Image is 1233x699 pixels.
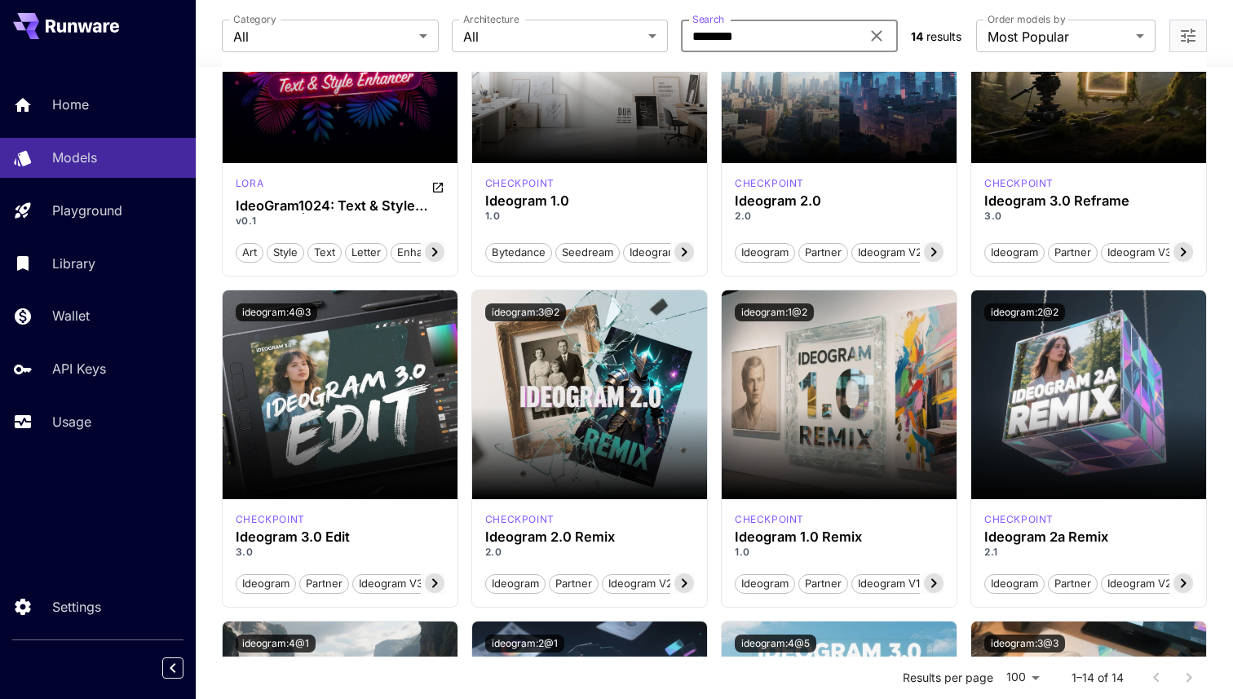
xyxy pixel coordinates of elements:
button: Partner [1048,241,1098,263]
label: Search [692,12,724,26]
button: ideogram:2@1 [485,635,564,653]
div: ideogram1 [735,512,804,527]
button: Bytedance [485,241,552,263]
p: Results per page [903,670,993,686]
button: Partner [1048,573,1098,594]
p: lora [236,176,263,191]
p: Usage [52,412,91,431]
h3: Ideogram 1.0 Remix [735,529,944,545]
span: 14 [911,29,923,43]
button: Ideogram [984,241,1045,263]
p: checkpoint [485,512,555,527]
h3: Ideogram 2a Remix [984,529,1193,545]
button: Partner [798,241,848,263]
button: ideogram:3@3 [984,635,1065,653]
h3: Ideogram 3.0 Reframe [984,193,1193,209]
div: ideogram2a [984,512,1054,527]
button: Open more filters [1178,26,1198,46]
button: Collapse sidebar [162,657,183,679]
span: All [463,27,643,46]
p: 1.0 [735,545,944,560]
span: Ideogram [736,576,794,592]
div: Collapse sidebar [175,653,196,683]
button: ideogram:2@2 [984,303,1065,321]
span: Partner [300,576,348,592]
span: Partner [1049,576,1097,592]
span: art [236,245,263,261]
span: enhancer [391,245,451,261]
div: ideogram2 [735,176,804,191]
div: ideogram2 [485,512,555,527]
p: checkpoint [984,512,1054,527]
button: Ideogram v3.0 [1101,241,1188,263]
span: Seedream [556,245,619,261]
button: style [267,241,304,263]
h3: Ideogram 3.0 Edit [236,529,444,545]
button: Ideogram [984,573,1045,594]
span: Partner [799,576,847,592]
button: Partner [549,573,599,594]
p: 2.1 [984,545,1193,560]
div: ideogram1 [485,176,555,191]
p: Home [52,95,89,114]
h3: IdeoGram1024: Text & Style Enhancer | Flux.1 D LoRa [236,198,444,214]
p: 2.0 [485,545,694,560]
h3: Ideogram 1.0 [485,193,694,209]
span: All [233,27,413,46]
button: Partner [299,573,349,594]
span: Ideogram [486,576,545,592]
p: checkpoint [236,512,305,527]
button: ideogram:4@1 [236,635,316,653]
span: Ideogram v2.0 [852,245,938,261]
p: Library [52,254,95,273]
span: Ideogram [236,576,295,592]
button: Partner [798,573,848,594]
button: Ideogram [485,573,546,594]
span: Ideogram v1.0 [852,576,935,592]
label: Order models by [988,12,1065,26]
button: ideogram:3@2 [485,303,566,321]
p: 3.0 [236,545,444,560]
button: Ideogram v2.0 [602,573,689,594]
p: 1–14 of 14 [1072,670,1124,686]
p: checkpoint [485,176,555,191]
span: Ideogram v2a [1102,576,1183,592]
h3: Ideogram 2.0 Remix [485,529,694,545]
label: Architecture [463,12,519,26]
div: FLUX.1 D [236,176,263,196]
button: Open in CivitAI [431,176,444,196]
button: Ideogram [735,241,795,263]
span: Partner [550,576,598,592]
p: Settings [52,597,101,617]
div: ideogram3 [236,512,305,527]
h3: Ideogram 2.0 [735,193,944,209]
p: 1.0 [485,209,694,223]
span: Ideogram [736,245,794,261]
span: results [926,29,961,43]
button: Ideogram v3.0 [352,573,440,594]
button: Ideogram v2a [1101,573,1184,594]
button: art [236,241,263,263]
p: Models [52,148,97,167]
p: checkpoint [984,176,1054,191]
span: text [308,245,341,261]
label: Category [233,12,276,26]
button: ideogram:4@5 [735,635,816,653]
p: checkpoint [735,512,804,527]
span: Ideogram [985,245,1044,261]
button: Seedream [555,241,620,263]
span: Partner [1049,245,1097,261]
span: style [267,245,303,261]
span: ideogram:1@1 [624,245,705,261]
span: Ideogram v3.0 [1102,245,1187,261]
span: Ideogram v2.0 [603,576,688,592]
button: enhancer [391,241,452,263]
span: Bytedance [486,245,551,261]
button: ideogram:1@1 [623,241,705,263]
